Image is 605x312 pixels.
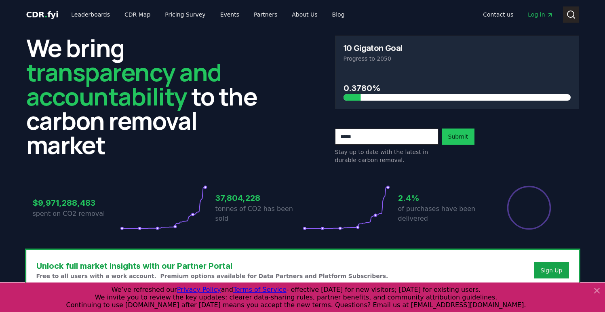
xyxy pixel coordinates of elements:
a: Pricing Survey [158,7,212,22]
h3: 10 Gigaton Goal [344,44,403,52]
a: Partners [247,7,284,22]
p: tonnes of CO2 has been sold [215,204,303,223]
p: Stay up to date with the latest in durable carbon removal. [335,148,438,164]
button: Sign Up [534,262,569,278]
a: CDR.fyi [26,9,59,20]
a: Contact us [476,7,520,22]
h3: 37,804,228 [215,192,303,204]
a: Log in [521,7,559,22]
a: Sign Up [540,266,562,274]
button: Submit [442,129,475,145]
h2: We bring to the carbon removal market [26,36,270,157]
h3: 0.3780% [344,82,571,94]
div: Percentage of sales delivered [506,185,552,230]
nav: Main [476,7,559,22]
span: CDR fyi [26,10,59,19]
h3: Unlock full market insights with our Partner Portal [36,260,388,272]
h3: 2.4% [398,192,485,204]
a: About Us [285,7,324,22]
p: Free to all users with a work account. Premium options available for Data Partners and Platform S... [36,272,388,280]
p: spent on CO2 removal [33,209,120,219]
p: Progress to 2050 [344,55,571,63]
a: CDR Map [118,7,157,22]
p: of purchases have been delivered [398,204,485,223]
span: . [44,10,47,19]
a: Leaderboards [65,7,116,22]
h3: $9,971,288,483 [33,197,120,209]
a: Events [214,7,246,22]
span: transparency and accountability [26,55,221,113]
span: Log in [528,11,553,19]
nav: Main [65,7,351,22]
a: Blog [326,7,351,22]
